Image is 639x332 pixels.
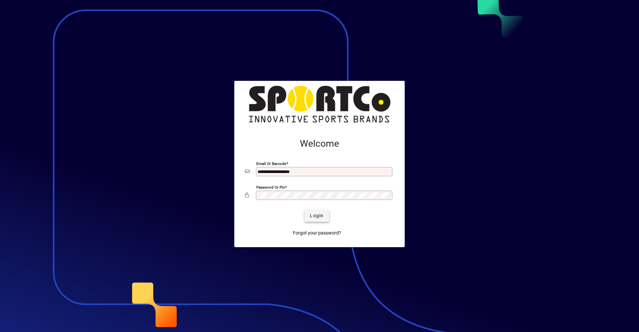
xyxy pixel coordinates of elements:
[290,227,344,239] a: Forgot your password?
[293,230,341,237] span: Forgot your password?
[305,210,329,222] button: Login
[310,212,323,219] span: Login
[245,138,394,149] h2: Welcome
[256,185,285,189] mat-label: Password or Pin
[256,161,286,166] mat-label: Email or Barcode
